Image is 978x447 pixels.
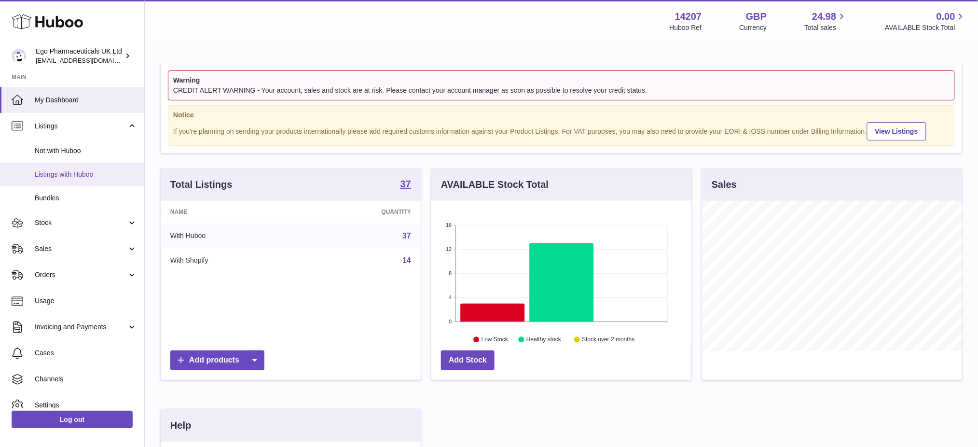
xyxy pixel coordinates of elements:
[35,194,137,203] span: Bundles
[36,56,142,64] span: [EMAIL_ADDRESS][DOMAIN_NAME]
[35,270,127,279] span: Orders
[804,23,847,32] span: Total sales
[35,170,137,179] span: Listings with Huboo
[35,96,137,105] span: My Dashboard
[35,322,127,332] span: Invoicing and Payments
[35,375,137,384] span: Channels
[35,401,137,410] span: Settings
[740,23,767,32] div: Currency
[746,10,767,23] strong: GBP
[675,10,702,23] strong: 14207
[804,10,847,32] a: 24.98 Total sales
[35,296,137,306] span: Usage
[35,122,127,131] span: Listings
[35,146,137,155] span: Not with Huboo
[12,411,133,428] a: Log out
[35,218,127,227] span: Stock
[12,49,26,63] img: internalAdmin-14207@internal.huboo.com
[885,10,966,32] a: 0.00 AVAILABLE Stock Total
[35,349,137,358] span: Cases
[670,23,702,32] div: Huboo Ref
[812,10,836,23] span: 24.98
[885,23,966,32] span: AVAILABLE Stock Total
[35,244,127,253] span: Sales
[36,47,123,65] div: Ego Pharmaceuticals UK Ltd
[937,10,955,23] span: 0.00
